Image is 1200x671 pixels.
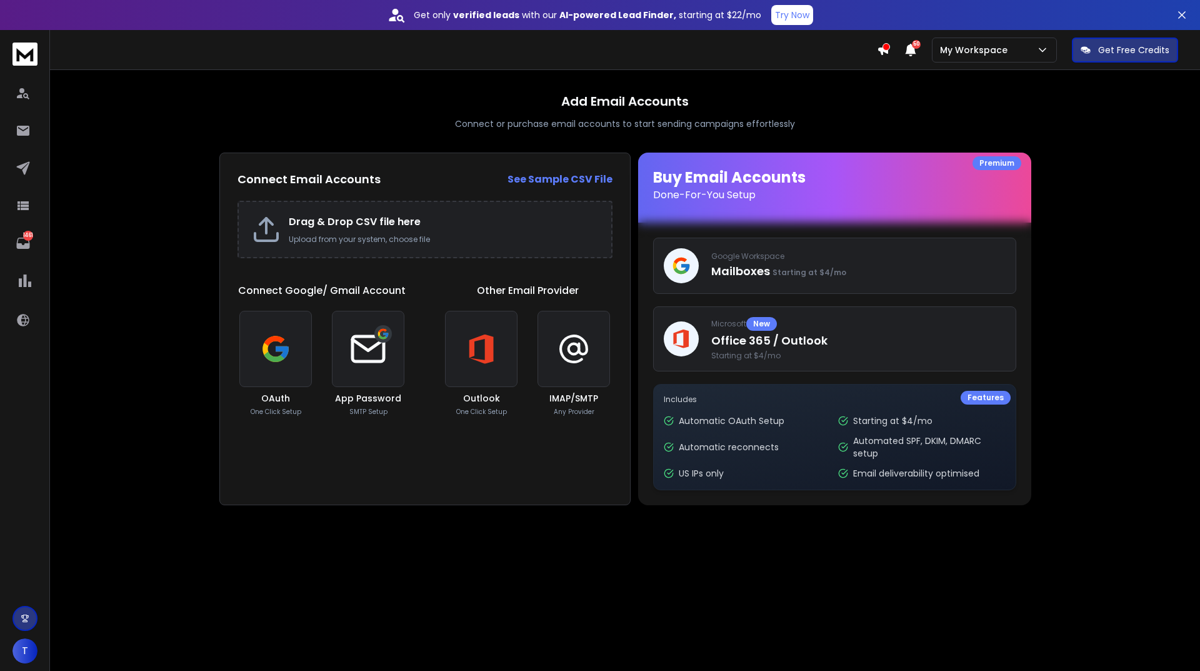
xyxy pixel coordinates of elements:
a: See Sample CSV File [507,172,612,187]
span: 50 [912,40,921,49]
h1: Connect Google/ Gmail Account [238,283,406,298]
span: Starting at $4/mo [772,267,846,278]
p: One Click Setup [251,407,301,416]
p: Connect or purchase email accounts to start sending campaigns effortlessly [455,118,795,130]
p: Automatic reconnects [679,441,779,453]
p: Email deliverability optimised [853,467,979,480]
p: Done-For-You Setup [653,188,1016,203]
h2: Drag & Drop CSV file here [289,214,599,230]
h1: Buy Email Accounts [653,168,1016,203]
p: Mailboxes [711,263,1006,280]
p: Try Now [775,9,809,21]
img: logo [12,43,37,66]
div: New [746,317,777,331]
p: Office 365 / Outlook [711,332,1006,350]
strong: verified leads [453,9,519,21]
span: Starting at $4/mo [711,351,1006,361]
p: Automatic OAuth Setup [679,415,784,427]
div: Features [961,391,1011,405]
p: Includes [664,395,1006,405]
div: Premium [972,156,1021,170]
p: US IPs only [679,467,724,480]
h3: App Password [335,392,401,405]
p: Starting at $4/mo [853,415,932,427]
p: Automated SPF, DKIM, DMARC setup [853,435,1005,460]
h2: Connect Email Accounts [237,171,381,188]
p: One Click Setup [456,407,507,416]
strong: AI-powered Lead Finder, [559,9,676,21]
h1: Other Email Provider [477,283,579,298]
h3: IMAP/SMTP [549,392,598,405]
strong: See Sample CSV File [507,172,612,186]
button: Get Free Credits [1072,38,1178,63]
p: Any Provider [554,407,594,416]
p: SMTP Setup [349,407,387,416]
button: T [12,638,37,663]
p: Microsoft [711,317,1006,331]
button: Try Now [771,5,813,25]
h3: Outlook [463,392,500,405]
p: 1461 [23,231,33,241]
p: My Workspace [940,44,1012,56]
p: Upload from your system, choose file [289,235,599,245]
p: Get only with our starting at $22/mo [414,9,761,21]
h3: OAuth [261,392,290,405]
a: 1461 [11,231,36,256]
p: Get Free Credits [1098,44,1169,56]
p: Google Workspace [711,251,1006,261]
h1: Add Email Accounts [561,93,689,110]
